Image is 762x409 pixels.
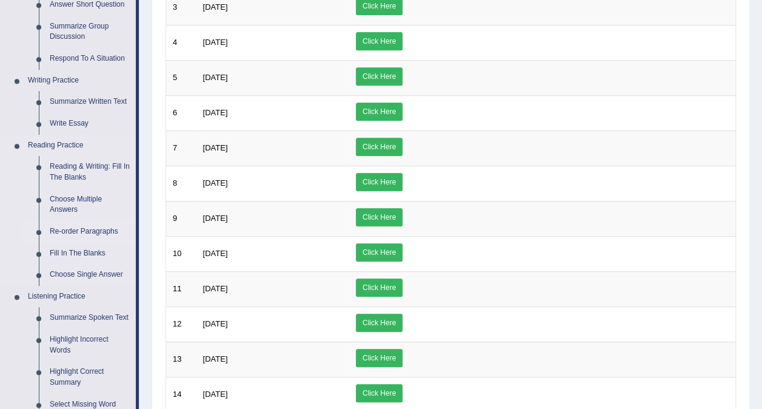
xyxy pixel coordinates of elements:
[44,48,136,70] a: Respond To A Situation
[203,108,228,117] span: [DATE]
[356,208,403,226] a: Click Here
[166,95,196,130] td: 6
[203,390,228,399] span: [DATE]
[203,143,228,152] span: [DATE]
[166,25,196,60] td: 4
[166,60,196,95] td: 5
[356,138,403,156] a: Click Here
[44,156,136,188] a: Reading & Writing: Fill In The Blanks
[356,279,403,297] a: Click Here
[203,214,228,223] span: [DATE]
[356,173,403,191] a: Click Here
[356,243,403,262] a: Click Here
[44,361,136,393] a: Highlight Correct Summary
[356,349,403,367] a: Click Here
[166,271,196,306] td: 11
[166,236,196,271] td: 10
[22,135,136,157] a: Reading Practice
[203,38,228,47] span: [DATE]
[203,249,228,258] span: [DATE]
[22,70,136,92] a: Writing Practice
[44,16,136,48] a: Summarize Group Discussion
[166,130,196,166] td: 7
[166,342,196,377] td: 13
[203,354,228,363] span: [DATE]
[356,32,403,50] a: Click Here
[203,178,228,188] span: [DATE]
[203,319,228,328] span: [DATE]
[356,103,403,121] a: Click Here
[166,166,196,201] td: 8
[356,67,403,86] a: Click Here
[356,314,403,332] a: Click Here
[203,73,228,82] span: [DATE]
[356,384,403,402] a: Click Here
[166,306,196,342] td: 12
[44,329,136,361] a: Highlight Incorrect Words
[166,201,196,236] td: 9
[203,284,228,293] span: [DATE]
[44,307,136,329] a: Summarize Spoken Text
[22,286,136,308] a: Listening Practice
[44,91,136,113] a: Summarize Written Text
[203,2,228,12] span: [DATE]
[44,243,136,265] a: Fill In The Blanks
[44,189,136,221] a: Choose Multiple Answers
[44,113,136,135] a: Write Essay
[44,264,136,286] a: Choose Single Answer
[44,221,136,243] a: Re-order Paragraphs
